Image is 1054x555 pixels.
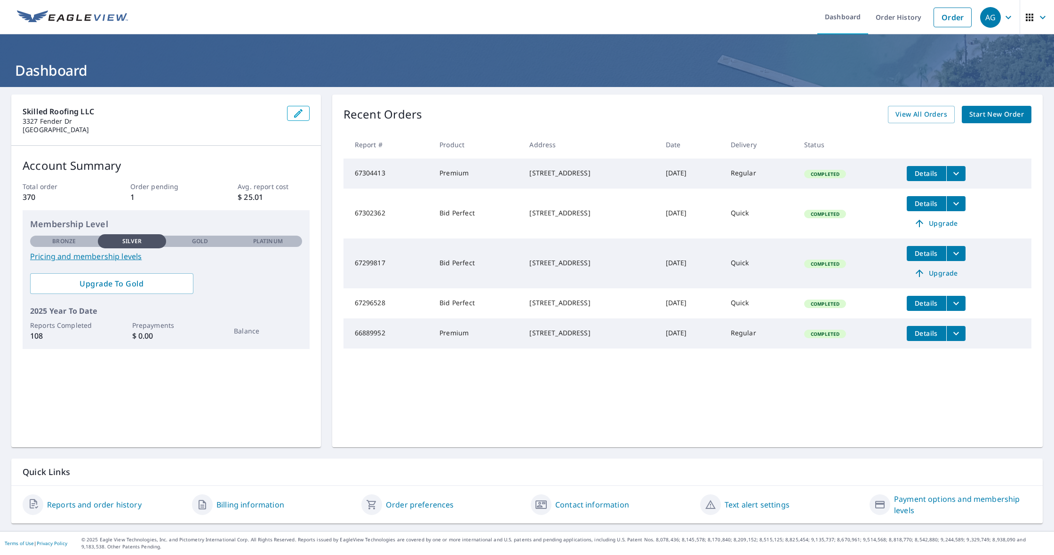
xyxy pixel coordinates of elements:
[658,238,723,288] td: [DATE]
[253,237,283,246] p: Platinum
[132,330,200,341] p: $ 0.00
[805,211,845,217] span: Completed
[30,305,302,317] p: 2025 Year To Date
[723,189,797,238] td: Quick
[895,109,947,120] span: View All Orders
[555,499,629,510] a: Contact information
[432,318,522,349] td: Premium
[130,191,202,203] p: 1
[122,237,142,246] p: Silver
[934,8,972,27] a: Order
[946,326,966,341] button: filesDropdownBtn-66889952
[907,326,946,341] button: detailsBtn-66889952
[946,166,966,181] button: filesDropdownBtn-67304413
[912,169,941,178] span: Details
[946,296,966,311] button: filesDropdownBtn-67296528
[723,238,797,288] td: Quick
[805,301,845,307] span: Completed
[529,168,650,178] div: [STREET_ADDRESS]
[132,320,200,330] p: Prepayments
[805,171,845,177] span: Completed
[912,268,960,279] span: Upgrade
[37,540,67,547] a: Privacy Policy
[343,106,423,123] p: Recent Orders
[343,159,432,189] td: 67304413
[432,238,522,288] td: Bid Perfect
[946,196,966,211] button: filesDropdownBtn-67302362
[725,499,790,510] a: Text alert settings
[658,189,723,238] td: [DATE]
[797,131,899,159] th: Status
[907,266,966,281] a: Upgrade
[52,237,76,246] p: Bronze
[17,10,128,24] img: EV Logo
[216,499,284,510] a: Billing information
[912,299,941,308] span: Details
[894,493,1031,516] a: Payment options and membership levels
[805,261,845,267] span: Completed
[30,218,302,230] p: Membership Level
[23,117,279,126] p: 3327 Fender Dr
[38,278,186,289] span: Upgrade To Gold
[969,109,1024,120] span: Start New Order
[529,258,650,268] div: [STREET_ADDRESS]
[30,273,193,294] a: Upgrade To Gold
[343,131,432,159] th: Report #
[432,131,522,159] th: Product
[30,330,98,341] p: 108
[907,246,946,261] button: detailsBtn-67299817
[30,320,98,330] p: Reports Completed
[946,246,966,261] button: filesDropdownBtn-67299817
[962,106,1031,123] a: Start New Order
[658,288,723,318] td: [DATE]
[888,106,955,123] a: View All Orders
[23,191,94,203] p: 370
[81,536,1049,550] p: © 2025 Eagle View Technologies, Inc. and Pictometry International Corp. All Rights Reserved. Repo...
[386,499,454,510] a: Order preferences
[47,499,142,510] a: Reports and order history
[529,298,650,308] div: [STREET_ADDRESS]
[912,199,941,208] span: Details
[723,131,797,159] th: Delivery
[658,318,723,349] td: [DATE]
[23,126,279,134] p: [GEOGRAPHIC_DATA]
[432,159,522,189] td: Premium
[907,216,966,231] a: Upgrade
[11,61,1043,80] h1: Dashboard
[432,288,522,318] td: Bid Perfect
[432,189,522,238] td: Bid Perfect
[5,540,34,547] a: Terms of Use
[723,318,797,349] td: Regular
[23,182,94,191] p: Total order
[980,7,1001,28] div: AG
[907,166,946,181] button: detailsBtn-67304413
[907,196,946,211] button: detailsBtn-67302362
[23,157,310,174] p: Account Summary
[907,296,946,311] button: detailsBtn-67296528
[522,131,658,159] th: Address
[23,466,1031,478] p: Quick Links
[234,326,302,336] p: Balance
[912,329,941,338] span: Details
[658,131,723,159] th: Date
[30,251,302,262] a: Pricing and membership levels
[529,328,650,338] div: [STREET_ADDRESS]
[130,182,202,191] p: Order pending
[805,331,845,337] span: Completed
[723,288,797,318] td: Quick
[343,189,432,238] td: 67302362
[343,288,432,318] td: 67296528
[723,159,797,189] td: Regular
[192,237,208,246] p: Gold
[5,540,67,546] p: |
[238,191,309,203] p: $ 25.01
[343,238,432,288] td: 67299817
[912,218,960,229] span: Upgrade
[912,249,941,258] span: Details
[343,318,432,349] td: 66889952
[238,182,309,191] p: Avg. report cost
[529,208,650,218] div: [STREET_ADDRESS]
[23,106,279,117] p: Skilled Roofing LLC
[658,159,723,189] td: [DATE]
